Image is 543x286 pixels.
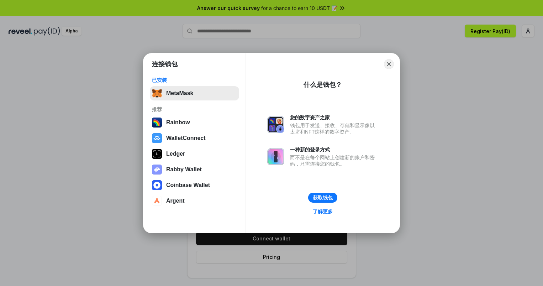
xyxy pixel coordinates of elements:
img: svg+xml,%3Csvg%20width%3D%2228%22%20height%3D%2228%22%20viewBox%3D%220%200%2028%2028%22%20fill%3D... [152,133,162,143]
button: Rabby Wallet [150,162,239,177]
button: WalletConnect [150,131,239,145]
img: svg+xml,%3Csvg%20xmlns%3D%22http%3A%2F%2Fwww.w3.org%2F2000%2Fsvg%22%20fill%3D%22none%22%20viewBox... [267,116,284,133]
div: 了解更多 [313,208,333,215]
img: svg+xml,%3Csvg%20width%3D%22120%22%20height%3D%22120%22%20viewBox%3D%220%200%20120%20120%22%20fil... [152,118,162,128]
div: Coinbase Wallet [166,182,210,188]
img: svg+xml,%3Csvg%20fill%3D%22none%22%20height%3D%2233%22%20viewBox%3D%220%200%2035%2033%22%20width%... [152,88,162,98]
div: MetaMask [166,90,193,97]
div: Argent [166,198,185,204]
div: 而不是在每个网站上创建新的账户和密码，只需连接您的钱包。 [290,154,378,167]
div: 推荐 [152,106,237,113]
h1: 连接钱包 [152,60,178,68]
button: Ledger [150,147,239,161]
button: Argent [150,194,239,208]
div: Rabby Wallet [166,166,202,173]
button: Rainbow [150,115,239,130]
div: Rainbow [166,119,190,126]
div: Ledger [166,151,185,157]
img: svg+xml,%3Csvg%20width%3D%2228%22%20height%3D%2228%22%20viewBox%3D%220%200%2028%2028%22%20fill%3D... [152,196,162,206]
button: 获取钱包 [308,193,337,203]
img: svg+xml,%3Csvg%20xmlns%3D%22http%3A%2F%2Fwww.w3.org%2F2000%2Fsvg%22%20fill%3D%22none%22%20viewBox... [152,165,162,175]
a: 了解更多 [309,207,337,216]
div: 您的数字资产之家 [290,114,378,121]
button: MetaMask [150,86,239,100]
div: WalletConnect [166,135,206,141]
div: 钱包用于发送、接收、存储和显示像以太坊和NFT这样的数字资产。 [290,122,378,135]
div: 什么是钱包？ [304,80,342,89]
div: 一种新的登录方式 [290,146,378,153]
button: Coinbase Wallet [150,178,239,192]
button: Close [384,59,394,69]
img: svg+xml,%3Csvg%20xmlns%3D%22http%3A%2F%2Fwww.w3.org%2F2000%2Fsvg%22%20width%3D%2228%22%20height%3... [152,149,162,159]
div: 获取钱包 [313,194,333,201]
div: 已安装 [152,77,237,83]
img: svg+xml,%3Csvg%20width%3D%2228%22%20height%3D%2228%22%20viewBox%3D%220%200%2028%2028%22%20fill%3D... [152,180,162,190]
img: svg+xml,%3Csvg%20xmlns%3D%22http%3A%2F%2Fwww.w3.org%2F2000%2Fsvg%22%20fill%3D%22none%22%20viewBox... [267,148,284,165]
